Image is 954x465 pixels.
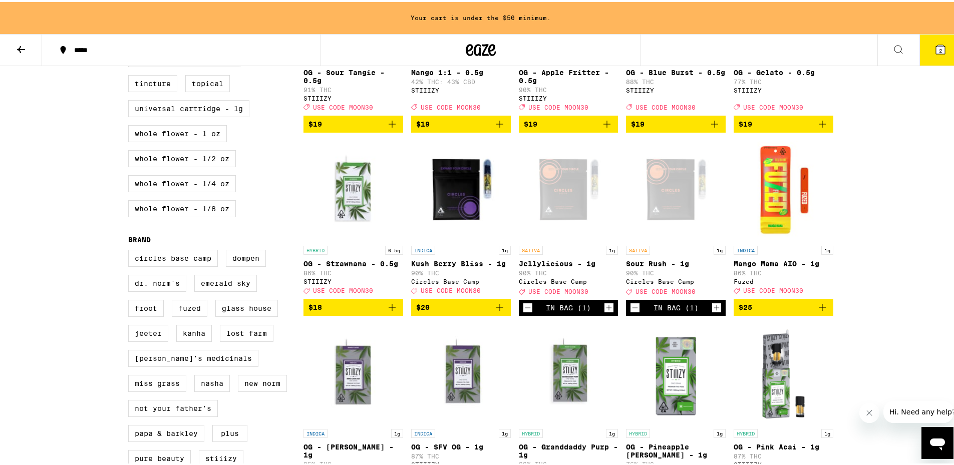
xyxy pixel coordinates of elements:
p: 87% THC [411,451,511,457]
p: 1g [606,427,618,436]
span: $19 [631,118,645,126]
button: Add to bag [626,114,726,131]
p: OG - Blue Burst - 0.5g [626,67,726,75]
button: Add to bag [303,114,403,131]
button: Add to bag [411,114,511,131]
p: HYBRID [626,427,650,436]
span: 2 [939,46,942,52]
label: [PERSON_NAME]'s Medicinals [128,348,258,365]
label: Lost Farm [220,323,273,340]
img: STIIIZY - OG - SFV OG - 1g [411,322,511,422]
a: Open page for Kush Berry Bliss - 1g from Circles Base Camp [411,139,511,297]
p: 90% THC [626,268,726,274]
label: Whole Flower - 1 oz [128,123,227,140]
div: STIIIZY [734,85,833,92]
span: $25 [739,301,752,309]
span: $19 [416,118,430,126]
label: Tincture [128,73,177,90]
label: Miss Grass [128,373,186,390]
button: Add to bag [303,297,403,314]
a: Open page for Mango Mama AIO - 1g from Fuzed [734,139,833,297]
p: OG - Granddaddy Purp - 1g [519,441,618,457]
label: Glass House [215,298,278,315]
iframe: Message from company [883,399,953,421]
p: 90% THC [411,268,511,274]
p: 86% THC [303,268,403,274]
label: Not Your Father's [128,398,218,415]
button: Increment [604,301,614,311]
label: Whole Flower - 1/4 oz [128,173,236,190]
p: 1g [606,244,618,253]
p: 86% THC [734,268,833,274]
span: USE CODE MOON30 [313,285,373,292]
label: New Norm [238,373,287,390]
span: Hi. Need any help? [6,7,72,15]
p: INDICA [411,244,435,253]
p: Mango Mama AIO - 1g [734,258,833,266]
div: STIIIZY [626,85,726,92]
p: INDICA [303,427,328,436]
p: 1g [821,427,833,436]
button: Add to bag [519,114,618,131]
legend: Brand [128,234,151,242]
label: Dompen [226,248,266,265]
div: In Bag (1) [546,302,591,310]
p: OG - Apple Fritter - 0.5g [519,67,618,83]
div: STIIIZY [303,276,403,283]
p: 42% THC: 43% CBD [411,77,511,83]
label: Jeeter [128,323,168,340]
label: NASHA [194,373,230,390]
img: STIIIZY - OG - King Louis XIII - 1g [303,322,403,422]
span: USE CODE MOON30 [528,102,588,109]
label: Whole Flower - 1/2 oz [128,148,236,165]
label: Emerald Sky [194,273,257,290]
label: Pure Beauty [128,448,191,465]
p: HYBRID [734,427,758,436]
label: Circles Base Camp [128,248,218,265]
img: STIIIZY - OG - Strawnana - 0.5g [303,139,403,239]
span: USE CODE MOON30 [528,286,588,293]
p: OG - Pineapple [PERSON_NAME] - 1g [626,441,726,457]
label: Froot [128,298,164,315]
p: SATIVA [626,244,650,253]
div: Fuzed [734,276,833,283]
button: Add to bag [734,114,833,131]
p: 77% THC [734,77,833,83]
p: 90% THC [519,268,618,274]
div: Circles Base Camp [411,276,511,283]
iframe: Close message [859,401,879,421]
p: INDICA [734,244,758,253]
p: OG - Strawnana - 0.5g [303,258,403,266]
span: USE CODE MOON30 [743,285,803,292]
div: STIIIZY [303,93,403,100]
p: 0.5g [385,244,403,253]
label: Topical [185,73,230,90]
p: HYBRID [519,427,543,436]
img: STIIIZY - OG - Pink Acai - 1g [734,322,833,422]
p: 87% THC [734,451,833,457]
span: $20 [416,301,430,309]
span: USE CODE MOON30 [421,285,481,292]
span: $19 [308,118,322,126]
img: STIIIZY - OG - Pineapple Runtz - 1g [626,322,726,422]
p: 1g [499,244,511,253]
span: USE CODE MOON30 [421,102,481,109]
img: Circles Base Camp - Kush Berry Bliss - 1g [411,139,511,239]
a: Open page for OG - Strawnana - 0.5g from STIIIZY [303,139,403,297]
p: Jellylicious - 1g [519,258,618,266]
p: Kush Berry Bliss - 1g [411,258,511,266]
a: Open page for Sour Rush - 1g from Circles Base Camp [626,139,726,298]
div: Circles Base Camp [626,276,726,283]
label: Kanha [176,323,212,340]
button: Add to bag [411,297,511,314]
span: $19 [524,118,537,126]
a: Open page for Jellylicious - 1g from Circles Base Camp [519,139,618,298]
p: INDICA [411,427,435,436]
p: 88% THC [626,77,726,83]
label: PLUS [212,423,247,440]
span: $19 [739,118,752,126]
p: HYBRID [303,244,328,253]
p: 1g [714,427,726,436]
img: STIIIZY - OG - Granddaddy Purp - 1g [519,322,618,422]
p: SATIVA [519,244,543,253]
